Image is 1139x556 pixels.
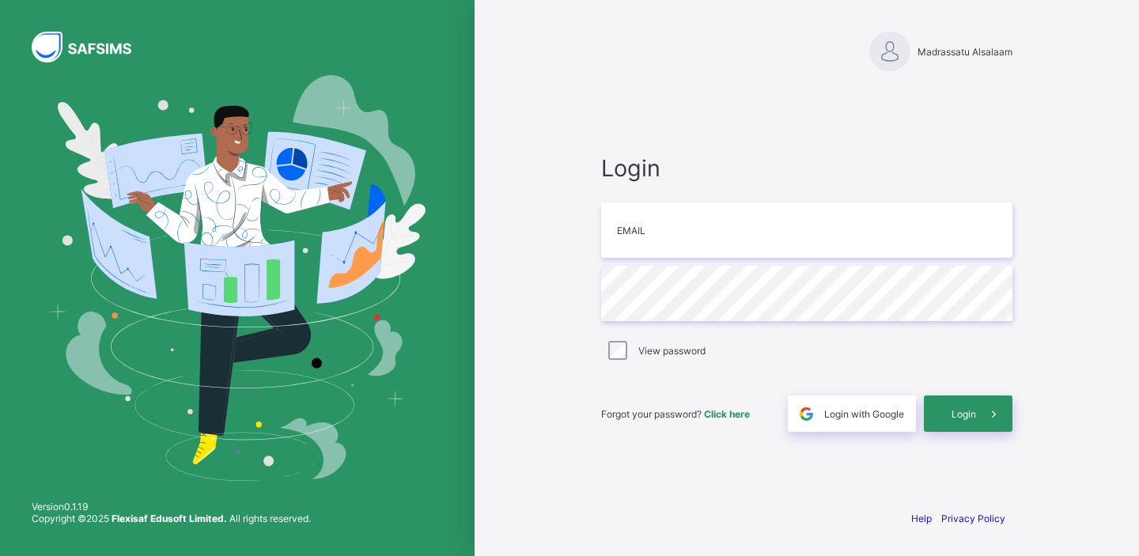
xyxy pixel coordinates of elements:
img: google.396cfc9801f0270233282035f929180a.svg [797,405,815,423]
span: Login [952,408,976,420]
img: SAFSIMS Logo [32,32,150,62]
a: Click here [704,408,750,420]
a: Help [911,513,932,524]
label: View password [638,345,706,357]
span: Login [601,154,1012,182]
a: Privacy Policy [941,513,1005,524]
span: Madrassatu Alsalaam [918,46,1012,58]
span: Forgot your password? [601,408,750,420]
span: Login with Google [824,408,904,420]
span: Copyright © 2025 All rights reserved. [32,513,311,524]
img: Hero Image [49,75,426,480]
strong: Flexisaf Edusoft Limited. [112,513,227,524]
span: Version 0.1.19 [32,501,311,513]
